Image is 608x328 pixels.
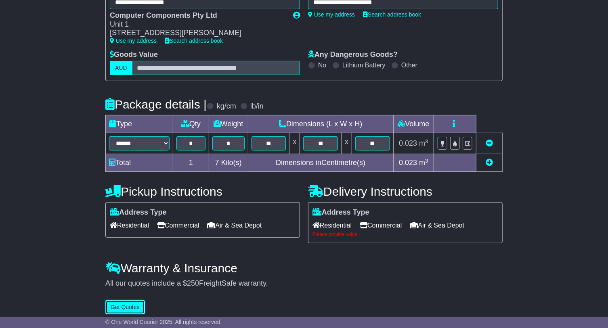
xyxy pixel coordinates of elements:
[105,261,503,275] h4: Warranty & Insurance
[486,159,493,167] a: Add new item
[173,115,209,133] td: Qty
[312,208,369,217] label: Address Type
[110,61,132,75] label: AUD
[312,219,352,232] span: Residential
[250,102,264,111] label: lb/in
[110,38,157,44] a: Use my address
[208,219,262,232] span: Air & Sea Depot
[419,139,428,147] span: m
[289,133,300,154] td: x
[157,219,199,232] span: Commercial
[106,115,173,133] td: Type
[363,11,421,18] a: Search address book
[308,50,398,59] label: Any Dangerous Goods?
[248,154,393,172] td: Dimensions in Centimetre(s)
[105,279,503,288] div: All our quotes include a $ FreightSafe warranty.
[312,232,498,237] div: Please provide value
[209,115,248,133] td: Weight
[248,115,393,133] td: Dimensions (L x W x H)
[425,138,428,144] sup: 3
[105,98,207,111] h4: Package details |
[110,219,149,232] span: Residential
[209,154,248,172] td: Kilo(s)
[105,300,145,314] button: Get Quotes
[342,133,352,154] td: x
[399,159,417,167] span: 0.023
[410,219,465,232] span: Air & Sea Depot
[110,29,285,38] div: [STREET_ADDRESS][PERSON_NAME]
[342,61,386,69] label: Lithium Battery
[419,159,428,167] span: m
[173,154,209,172] td: 1
[308,11,355,18] a: Use my address
[215,159,219,167] span: 7
[105,185,300,198] h4: Pickup Instructions
[318,61,326,69] label: No
[393,115,434,133] td: Volume
[486,139,493,147] a: Remove this item
[399,139,417,147] span: 0.023
[217,102,236,111] label: kg/cm
[308,185,503,198] h4: Delivery Instructions
[187,279,199,287] span: 250
[360,219,402,232] span: Commercial
[110,208,167,217] label: Address Type
[110,11,285,20] div: Computer Components Pty Ltd
[425,158,428,164] sup: 3
[110,50,158,59] label: Goods Value
[105,319,222,325] span: © One World Courier 2025. All rights reserved.
[401,61,417,69] label: Other
[165,38,223,44] a: Search address book
[106,154,173,172] td: Total
[110,20,285,29] div: Unit 1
